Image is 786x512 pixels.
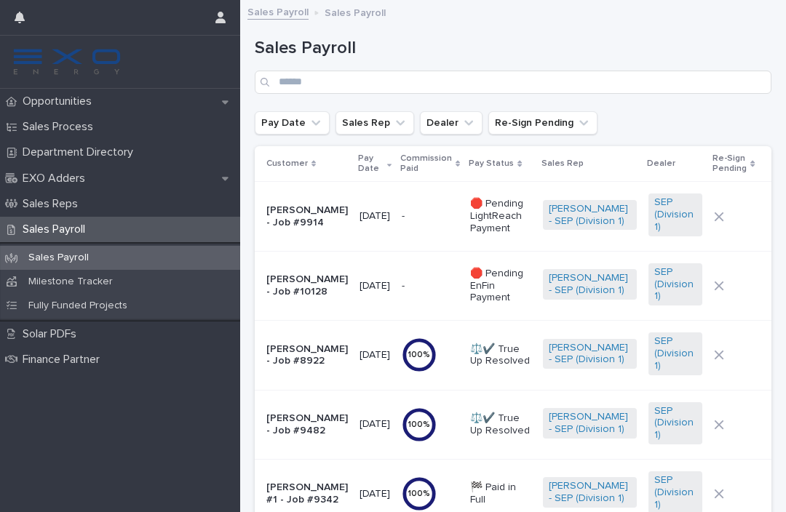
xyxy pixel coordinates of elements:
p: Sales Payroll [17,252,100,264]
img: FKS5r6ZBThi8E5hshIGi [12,47,122,76]
p: [PERSON_NAME] - Job #8922 [266,343,348,368]
p: 🛑 Pending LightReach Payment [470,198,531,234]
p: [DATE] [360,349,390,361]
div: 100 % [402,489,437,499]
tr: [PERSON_NAME] - Job #9914[DATE]-- 🛑 Pending LightReach Payment[PERSON_NAME] - SEP (Division 1) SE... [255,182,779,251]
tr: [PERSON_NAME] - Job #9482[DATE]100%⚖️✔️ True Up Resolved[PERSON_NAME] - SEP (Division 1) SEP (Div... [255,390,779,459]
div: 100 % [402,420,437,430]
p: Fully Funded Projects [17,300,139,312]
button: Dealer [420,111,483,135]
p: [PERSON_NAME] - Job #9482 [266,412,348,437]
a: [PERSON_NAME] - SEP (Division 1) [549,411,631,436]
p: [PERSON_NAME] - Job #10128 [266,273,348,298]
a: SEP (Division 1) [654,266,696,303]
a: SEP (Division 1) [654,335,696,372]
p: Opportunities [17,95,103,108]
p: Sales Process [17,120,105,134]
tr: [PERSON_NAME] - Job #10128[DATE]-- 🛑 Pending EnFin Payment[PERSON_NAME] - SEP (Division 1) SEP (D... [255,251,779,320]
p: [DATE] [360,210,390,223]
p: Sales Payroll [325,4,386,20]
a: [PERSON_NAME] - SEP (Division 1) [549,342,631,367]
p: Milestone Tracker [17,276,124,288]
p: [DATE] [360,280,390,292]
tr: [PERSON_NAME] - Job #8922[DATE]100%⚖️✔️ True Up Resolved[PERSON_NAME] - SEP (Division 1) SEP (Div... [255,321,779,390]
p: Sales Reps [17,197,90,211]
button: Re-Sign Pending [488,111,598,135]
div: 100 % [402,350,437,360]
p: Department Directory [17,145,145,159]
p: - [402,277,408,292]
a: SEP (Division 1) [654,405,696,441]
input: Search [255,71,771,94]
p: Pay Date [358,151,384,177]
p: - [402,207,408,223]
p: Customer [266,156,308,172]
h1: Sales Payroll [255,38,771,59]
p: Sales Rep [541,156,584,172]
button: Sales Rep [336,111,414,135]
p: Solar PDFs [17,327,88,341]
p: ⚖️✔️ True Up Resolved [470,343,531,368]
a: SEP (Division 1) [654,196,696,233]
a: Sales Payroll [247,3,309,20]
p: Finance Partner [17,353,111,367]
p: Commission Paid [400,151,452,177]
p: Pay Status [469,156,514,172]
p: EXO Adders [17,172,97,185]
a: SEP (Division 1) [654,474,696,511]
p: Re-Sign Pending [712,151,747,177]
button: Pay Date [255,111,330,135]
p: [DATE] [360,418,390,431]
a: [PERSON_NAME] - SEP (Division 1) [549,203,631,228]
p: Sales Payroll [17,223,97,236]
p: [PERSON_NAME] #1 - Job #9342 [266,481,348,506]
p: ⚖️✔️ True Up Resolved [470,412,531,437]
p: [PERSON_NAME] - Job #9914 [266,204,348,229]
p: Dealer [647,156,675,172]
p: 🛑 Pending EnFin Payment [470,268,531,304]
a: [PERSON_NAME] - SEP (Division 1) [549,480,631,505]
p: 🏁 Paid in Full [470,481,531,506]
a: [PERSON_NAME] - SEP (Division 1) [549,272,631,297]
p: [DATE] [360,488,390,500]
